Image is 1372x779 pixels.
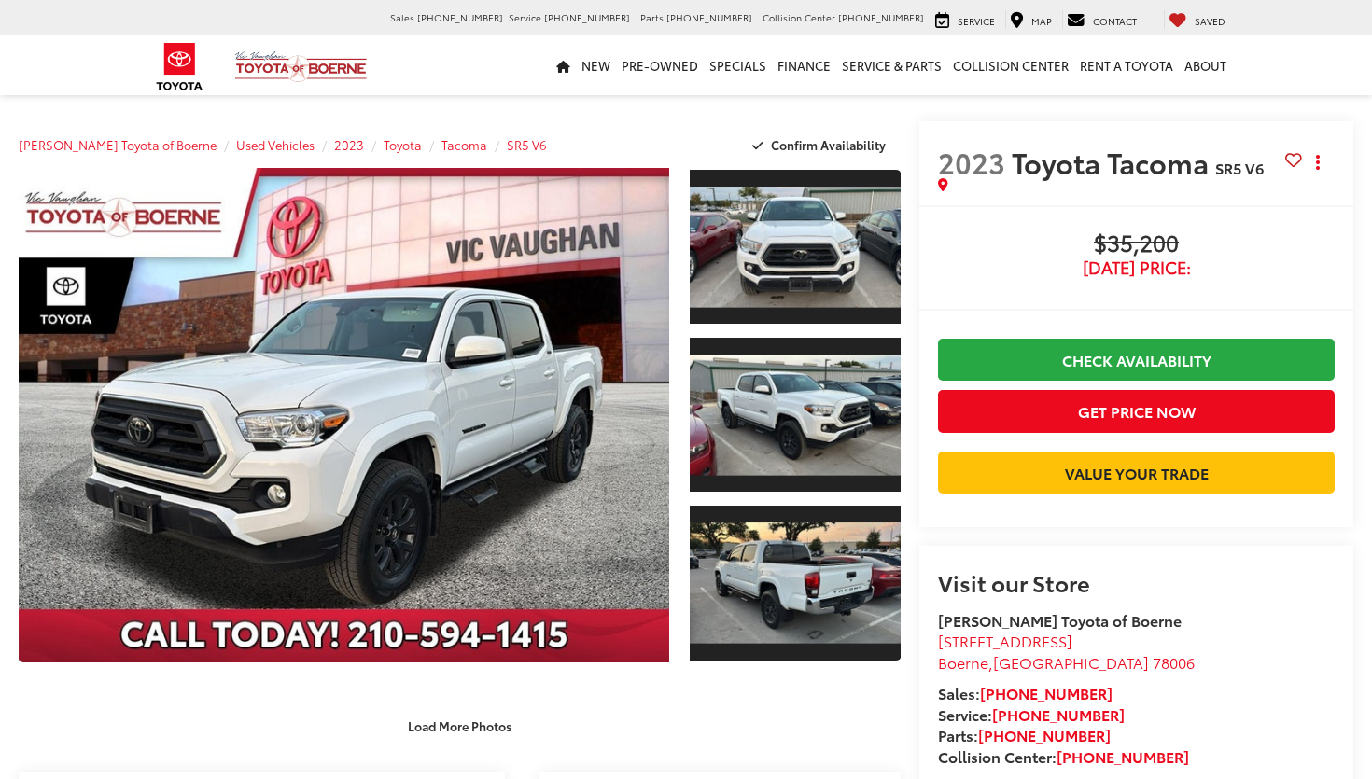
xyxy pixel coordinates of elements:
a: Home [551,35,576,95]
span: Service [509,10,541,24]
span: Contact [1093,14,1137,28]
a: New [576,35,616,95]
a: About [1179,35,1232,95]
a: [PHONE_NUMBER] [980,682,1113,703]
span: Saved [1195,14,1225,28]
span: Boerne [938,651,988,673]
span: SR5 V6 [1215,157,1264,178]
a: [PHONE_NUMBER] [978,724,1111,745]
span: [PHONE_NUMBER] [544,10,630,24]
h2: Visit our Store [938,570,1335,594]
a: 2023 [334,136,364,153]
a: Service [931,10,1000,29]
a: Specials [704,35,772,95]
button: Confirm Availability [742,129,902,161]
a: Contact [1062,10,1141,29]
a: Toyota [384,136,422,153]
strong: Parts: [938,724,1111,745]
strong: Service: [938,703,1125,725]
span: Sales [390,10,414,24]
img: 2023 Toyota Tacoma SR5 V6 [688,522,903,644]
a: [STREET_ADDRESS] Boerne,[GEOGRAPHIC_DATA] 78006 [938,630,1195,673]
a: Map [1005,10,1057,29]
span: Confirm Availability [771,136,886,153]
a: Pre-Owned [616,35,704,95]
a: SR5 V6 [507,136,547,153]
a: Service & Parts: Opens in a new tab [836,35,947,95]
span: [STREET_ADDRESS] [938,630,1072,651]
img: 2023 Toyota Tacoma SR5 V6 [688,355,903,476]
a: My Saved Vehicles [1164,10,1230,29]
span: [PHONE_NUMBER] [666,10,752,24]
a: Expand Photo 3 [690,504,901,661]
a: Expand Photo 2 [690,336,901,494]
span: , [938,651,1195,673]
span: Toyota Tacoma [1012,142,1215,182]
span: [PHONE_NUMBER] [417,10,503,24]
a: [PHONE_NUMBER] [992,703,1125,725]
img: Vic Vaughan Toyota of Boerne [234,50,368,83]
img: Toyota [145,36,215,97]
span: [DATE] Price: [938,258,1335,277]
button: Load More Photos [395,710,525,743]
strong: Sales: [938,682,1113,703]
span: Parts [640,10,664,24]
span: [GEOGRAPHIC_DATA] [993,651,1149,673]
span: Map [1031,14,1052,28]
a: Used Vehicles [236,136,315,153]
a: Collision Center [947,35,1074,95]
span: Collision Center [763,10,835,24]
button: Get Price Now [938,390,1335,432]
a: Value Your Trade [938,452,1335,494]
span: 2023 [938,142,1005,182]
span: $35,200 [938,230,1335,258]
a: Finance [772,35,836,95]
button: Actions [1302,146,1335,178]
a: Rent a Toyota [1074,35,1179,95]
a: Check Availability [938,339,1335,381]
strong: Collision Center: [938,745,1189,767]
a: Expand Photo 1 [690,168,901,326]
a: Expand Photo 0 [19,168,669,662]
span: 78006 [1153,651,1195,673]
a: [PERSON_NAME] Toyota of Boerne [19,136,217,153]
span: Service [958,14,995,28]
strong: [PERSON_NAME] Toyota of Boerne [938,609,1182,631]
span: [PHONE_NUMBER] [838,10,924,24]
img: 2023 Toyota Tacoma SR5 V6 [12,166,676,663]
span: dropdown dots [1316,155,1320,170]
img: 2023 Toyota Tacoma SR5 V6 [688,187,903,308]
a: Tacoma [441,136,487,153]
a: [PHONE_NUMBER] [1057,745,1189,767]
